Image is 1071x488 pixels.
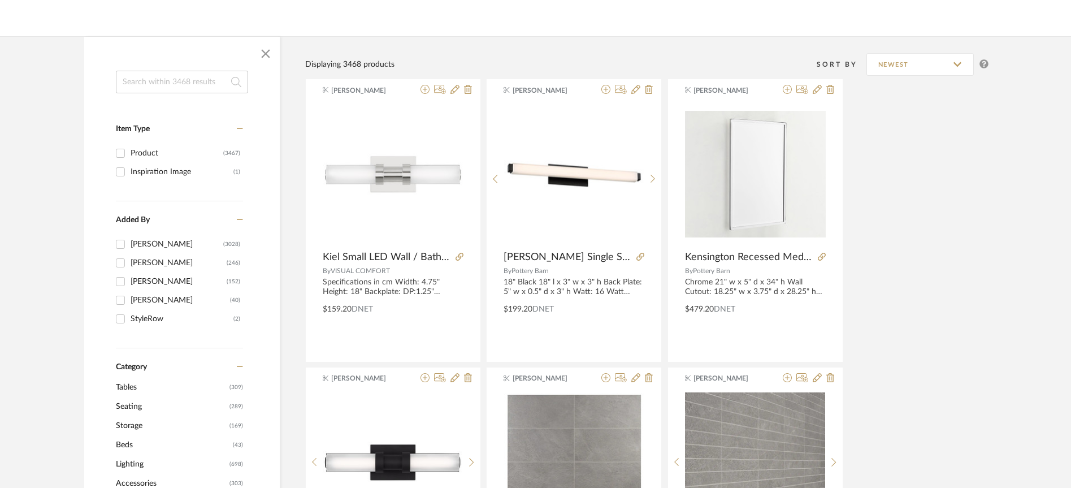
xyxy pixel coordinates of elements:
div: Chrome 21" w x 5" d x 34" h Wall Cutout: 18.25" w x 3.75" d x 28.25" h Adjustable Shelf (3) [685,278,826,297]
img: Kiel Small LED Wall / Bath Chrome [323,104,463,245]
span: [PERSON_NAME] [693,373,765,383]
div: StyleRow [131,310,233,328]
span: [PERSON_NAME] [513,85,584,96]
div: (3467) [223,144,240,162]
span: Lighting [116,455,227,474]
span: Kiel Small LED Wall / Bath Chrome [323,251,451,264]
div: (3028) [223,235,240,253]
span: By [685,267,693,274]
div: Inspiration Image [131,163,233,181]
input: Search within 3468 results [116,71,248,93]
div: [PERSON_NAME] [131,291,230,309]
span: $159.20 [323,305,352,313]
div: Displaying 3468 products [305,58,394,71]
span: Kensington Recessed Medicine Cabinet Chrome [685,251,813,264]
span: DNET [532,305,554,313]
div: 0 [685,103,826,245]
span: [PERSON_NAME] [693,85,765,96]
span: Storage [116,416,227,435]
span: Pottery Barn [693,267,730,274]
span: [PERSON_NAME] [331,85,402,96]
img: Holten Single Sconce 18" black [504,111,644,237]
div: (1) [233,163,240,181]
div: [PERSON_NAME] [131,235,223,253]
span: By [323,267,331,274]
div: 0 [504,103,644,245]
span: Tables [116,378,227,397]
span: [PERSON_NAME] [513,373,584,383]
span: Pottery Barn [511,267,549,274]
span: $479.20 [685,305,714,313]
div: Specifications in cm Width: 4.75" Height: 18" Backplate: DP:1.25" W:4.75" H:4.75" OB UP:2.375" OB... [323,278,463,297]
img: Kensington Recessed Medicine Cabinet Chrome [685,111,826,237]
span: By [504,267,511,274]
span: DNET [352,305,373,313]
span: Seating [116,397,227,416]
div: Product [131,144,223,162]
span: (169) [229,417,243,435]
span: $199.20 [504,305,532,313]
span: (309) [229,378,243,396]
span: Category [116,362,147,372]
span: [PERSON_NAME] [331,373,402,383]
button: Close [254,42,277,65]
span: DNET [714,305,735,313]
div: 0 [323,103,463,245]
div: (40) [230,291,240,309]
span: VISUAL COMFORT [331,267,390,274]
span: (43) [233,436,243,454]
span: (289) [229,398,243,416]
div: [PERSON_NAME] [131,273,227,291]
span: (698) [229,455,243,473]
div: (246) [227,254,240,272]
span: Item Type [116,125,150,133]
span: Added By [116,216,150,224]
div: [PERSON_NAME] [131,254,227,272]
span: Beds [116,435,230,455]
div: (2) [233,310,240,328]
div: (152) [227,273,240,291]
div: Sort By [817,59,866,70]
div: 18" Black 18" l x 3" w x 3" h Back Plate: 5" w x 0.5" d x 3" h Watt: 16 Watt (1318 Lumens) 120 Vo... [504,278,644,297]
span: [PERSON_NAME] Single Sconce 18" black [504,251,632,264]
